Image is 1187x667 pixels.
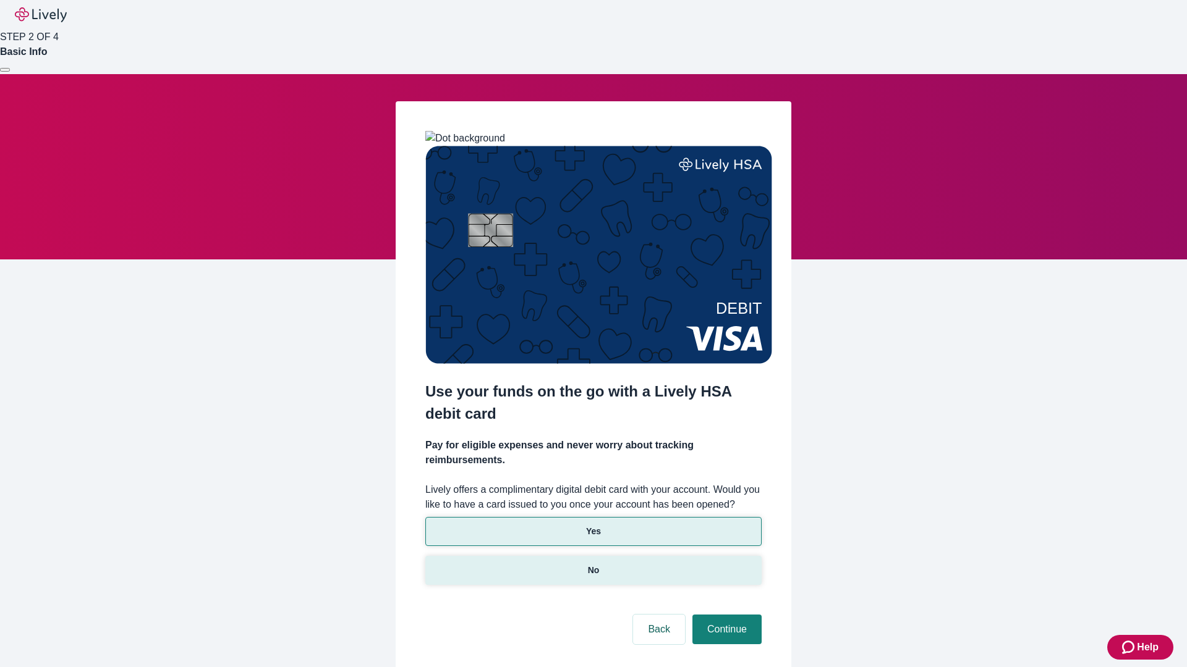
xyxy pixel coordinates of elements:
[425,482,762,512] label: Lively offers a complimentary digital debit card with your account. Would you like to have a card...
[1137,640,1159,655] span: Help
[15,7,67,22] img: Lively
[425,438,762,468] h4: Pay for eligible expenses and never worry about tracking reimbursements.
[425,131,505,146] img: Dot background
[692,615,762,644] button: Continue
[586,525,601,538] p: Yes
[425,517,762,546] button: Yes
[1122,640,1137,655] svg: Zendesk support icon
[588,564,600,577] p: No
[425,146,772,364] img: Debit card
[425,556,762,585] button: No
[633,615,685,644] button: Back
[1107,635,1173,660] button: Zendesk support iconHelp
[425,380,762,425] h2: Use your funds on the go with a Lively HSA debit card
